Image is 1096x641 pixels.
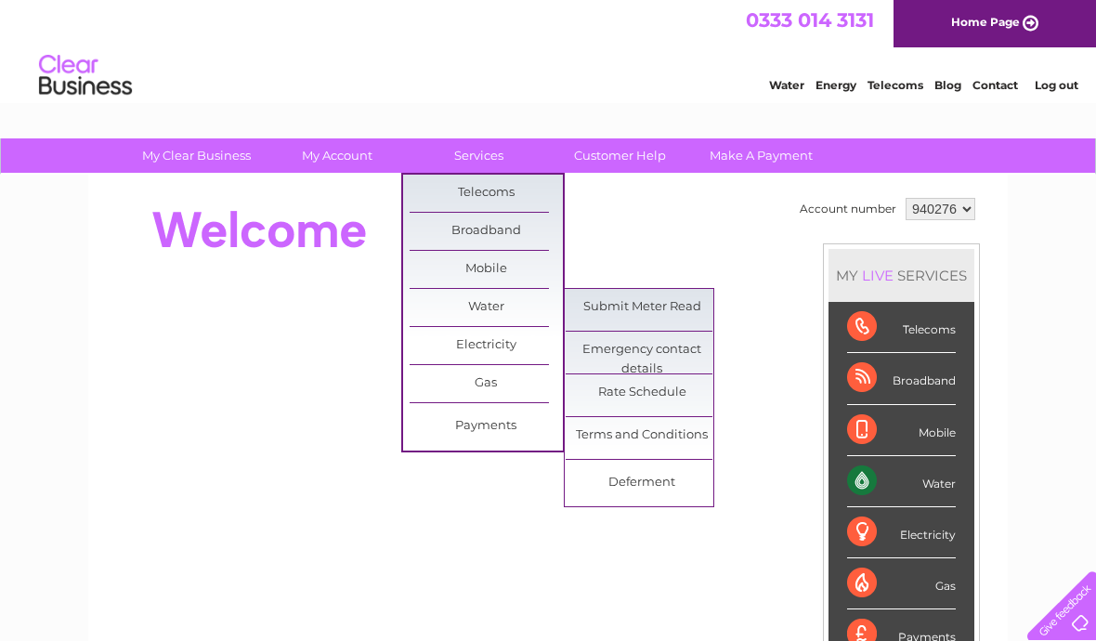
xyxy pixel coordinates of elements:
[795,193,901,225] td: Account number
[847,405,956,456] div: Mobile
[746,9,874,33] a: 0333 014 3131
[847,558,956,609] div: Gas
[410,175,563,212] a: Telecoms
[566,464,719,502] a: Deferment
[410,365,563,402] a: Gas
[410,327,563,364] a: Electricity
[566,332,719,369] a: Emergency contact details
[111,10,988,90] div: Clear Business is a trading name of Verastar Limited (registered in [GEOGRAPHIC_DATA] No. 3667643...
[815,79,856,93] a: Energy
[847,353,956,404] div: Broadband
[868,79,923,93] a: Telecoms
[829,249,974,302] div: MY SERVICES
[410,251,563,288] a: Mobile
[410,408,563,445] a: Payments
[1035,79,1078,93] a: Log out
[543,138,697,173] a: Customer Help
[261,138,414,173] a: My Account
[402,138,555,173] a: Services
[769,79,804,93] a: Water
[847,456,956,507] div: Water
[972,79,1018,93] a: Contact
[120,138,273,173] a: My Clear Business
[566,374,719,412] a: Rate Schedule
[410,213,563,250] a: Broadband
[847,507,956,558] div: Electricity
[566,417,719,454] a: Terms and Conditions
[685,138,838,173] a: Make A Payment
[566,289,719,326] a: Submit Meter Read
[858,267,897,284] div: LIVE
[410,289,563,326] a: Water
[847,302,956,353] div: Telecoms
[38,48,133,105] img: logo.png
[934,79,961,93] a: Blog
